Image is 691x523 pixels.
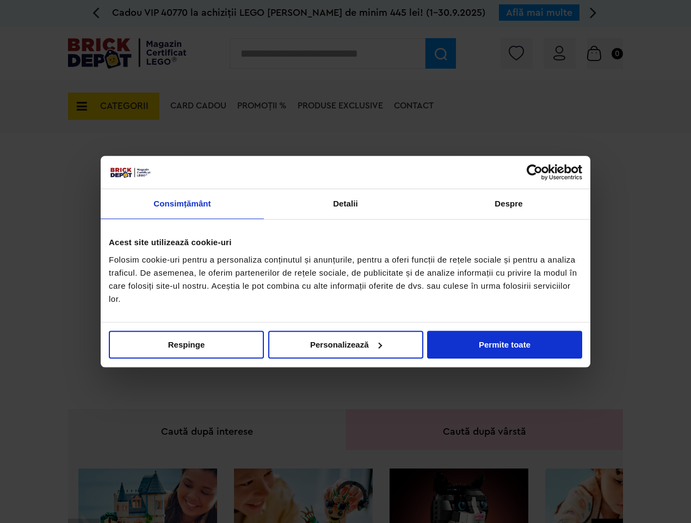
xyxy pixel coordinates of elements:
button: Permite toate [427,331,582,358]
a: Usercentrics Cookiebot - opens in a new window [487,164,582,180]
a: Despre [427,189,590,219]
a: Detalii [264,189,427,219]
button: Personalizează [268,331,423,358]
button: Respinge [109,331,264,358]
div: Folosim cookie-uri pentru a personaliza conținutul și anunțurile, pentru a oferi funcții de rețel... [109,253,582,306]
a: Consimțământ [101,189,264,219]
div: Acest site utilizează cookie-uri [109,236,582,249]
img: siglă [109,166,151,178]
